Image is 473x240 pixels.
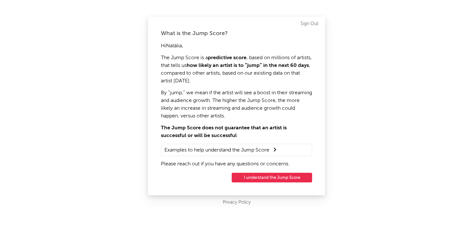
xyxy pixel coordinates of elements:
div: What is the Jump Score? [161,30,312,37]
strong: predictive score [208,55,246,60]
p: By “jump,” we mean if the artist will see a boost in their streaming and audience growth. The hig... [161,89,312,120]
p: Please reach out if you have any questions or concerns. [161,160,312,168]
a: Sign Out [301,20,319,28]
strong: The Jump Score does not guarantee that an artist is successful or will be successful [161,125,287,138]
summary: Examples to help understand the Jump Score [164,146,309,154]
a: Privacy Policy [223,198,251,207]
button: I understand the Jump Score [232,173,312,182]
p: Hi Natália , [161,42,312,50]
p: The Jump Score is a , based on millions of artists, that tells us , compared to other artists, ba... [161,54,312,85]
strong: how likely an artist is to “jump” in the next 60 days [187,63,309,68]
